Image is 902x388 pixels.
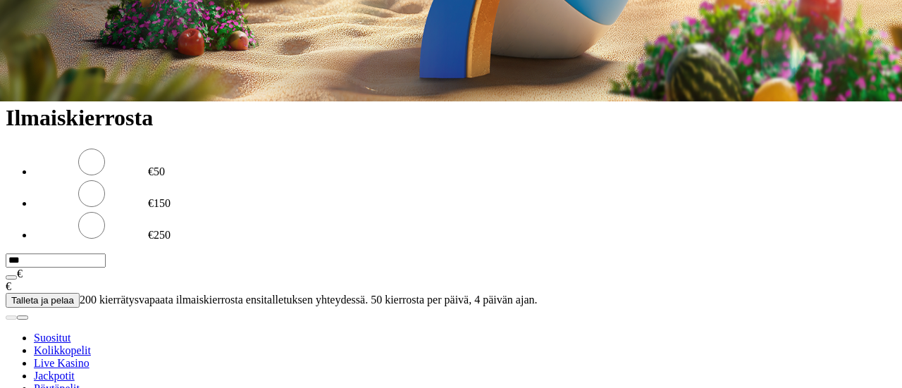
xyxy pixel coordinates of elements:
div: Ilmaiskierrosta [6,105,896,131]
button: prev slide [6,315,17,320]
button: Talleta ja pelaa [6,293,80,308]
button: next slide [17,315,28,320]
span: € [17,268,23,280]
label: €150 [148,197,171,209]
a: Jackpotit [34,370,75,382]
span: € [6,280,11,292]
label: €250 [148,229,171,241]
label: €50 [148,165,165,177]
a: Live Kasino [34,357,89,369]
a: Kolikkopelit [34,344,91,356]
span: Talleta ja pelaa [11,295,74,306]
a: Suositut [34,332,70,344]
span: 200 kierrätysvapaata ilmaiskierrosta ensitalletuksen yhteydessä. 50 kierrosta per päivä, 4 päivän... [80,294,538,306]
button: eye icon [6,275,17,280]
